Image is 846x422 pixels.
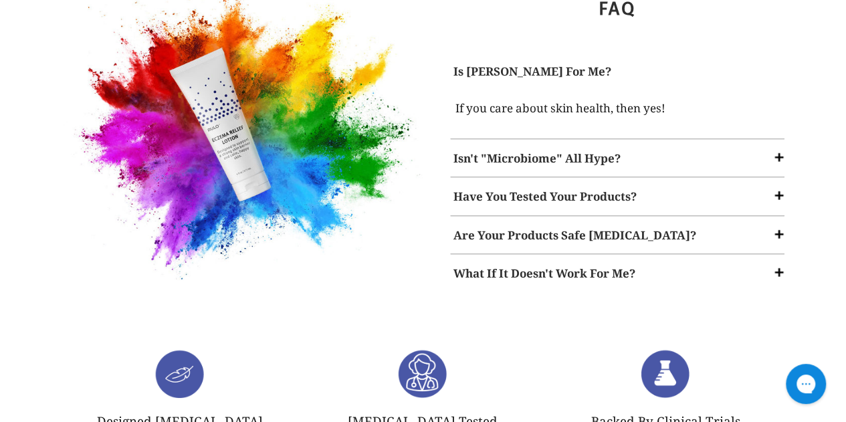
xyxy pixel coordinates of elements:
[453,189,637,204] strong: Have You Tested Your Products?
[453,99,781,118] p: If you care about skin health, then yes!
[453,150,621,166] strong: Isn't "Microbiome" All Hype?
[453,227,696,243] strong: Are Your Products Safe [MEDICAL_DATA]?
[779,359,833,409] iframe: Gorgias live chat messenger
[453,64,611,79] strong: Is [PERSON_NAME] For Me?
[453,266,635,281] strong: What If It Doesn't Work For Me?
